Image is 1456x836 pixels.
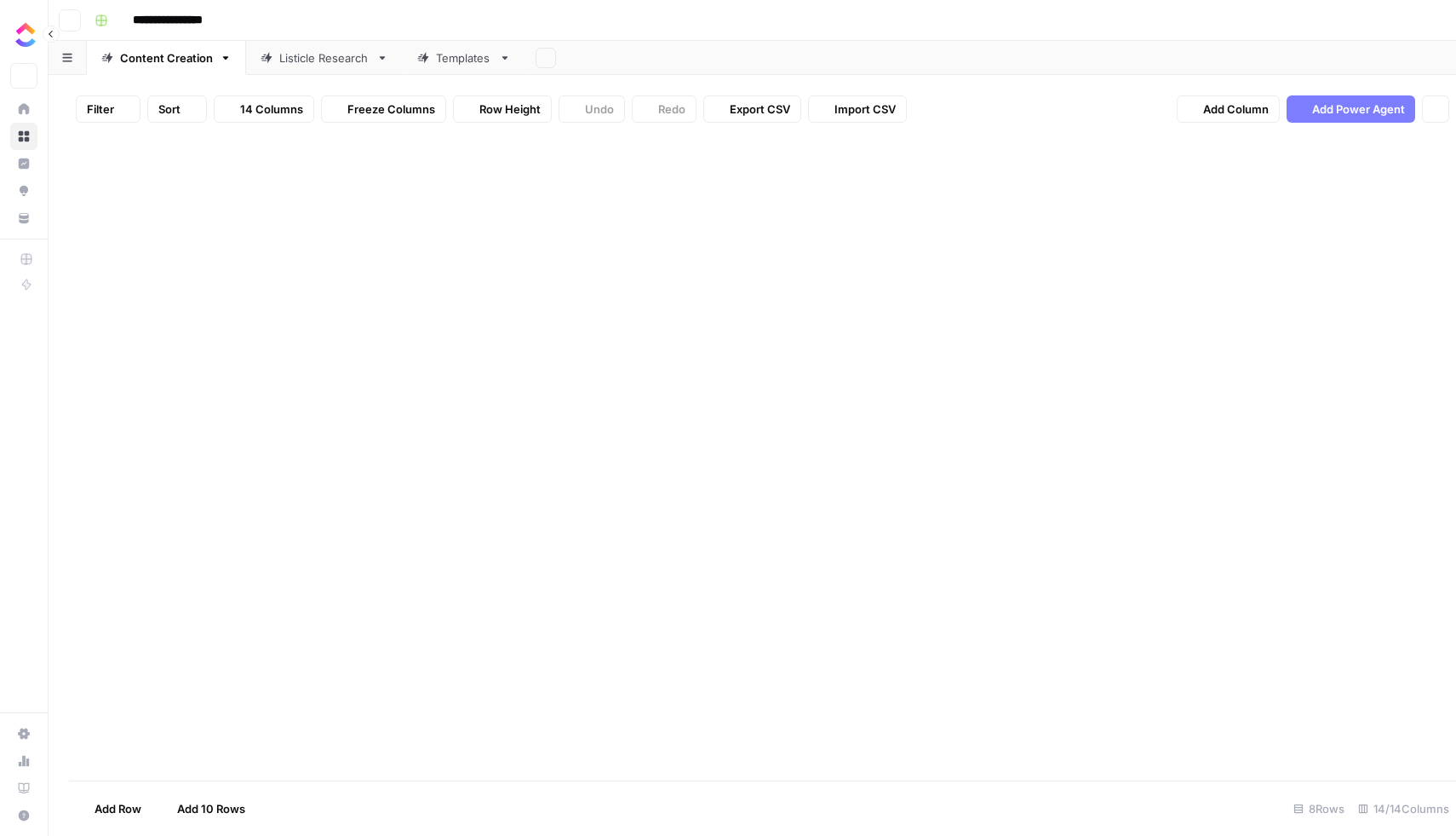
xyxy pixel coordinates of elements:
img: ClickUp Logo [10,20,41,50]
div: Listicle Research [279,49,370,66]
a: Your Data [10,205,37,232]
button: Add Row [69,795,152,822]
a: Opportunities [10,177,37,205]
button: Help + Support [10,802,37,829]
a: Insights [10,150,37,177]
a: Learning Hub [10,775,37,802]
span: Redo [658,101,685,118]
button: 14 Columns [214,95,314,123]
a: Templates [403,41,525,75]
a: Listicle Research [246,41,403,75]
span: Row Height [479,101,541,118]
a: Content Creation [87,41,246,75]
span: Freeze Columns [347,101,435,118]
span: Filter [87,101,114,118]
div: Content Creation [120,49,213,66]
a: Home [10,95,37,123]
span: 14 Columns [240,101,303,118]
button: Sort [147,95,207,123]
button: Export CSV [703,95,801,123]
span: Add 10 Rows [177,800,245,817]
button: Filter [76,95,140,123]
button: Row Height [453,95,552,123]
a: Usage [10,747,37,775]
a: Browse [10,123,37,150]
button: Workspace: ClickUp [10,14,37,56]
button: Undo [559,95,625,123]
a: Settings [10,720,37,747]
button: Add 10 Rows [152,795,255,822]
span: Sort [158,101,181,118]
button: Freeze Columns [321,95,446,123]
button: Redo [632,95,696,123]
span: Add Row [95,800,141,817]
span: Undo [585,101,614,118]
div: Templates [436,49,492,66]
